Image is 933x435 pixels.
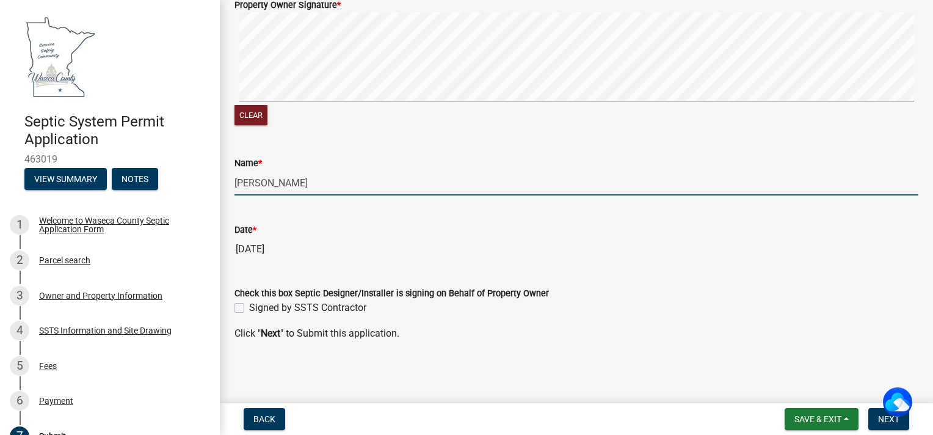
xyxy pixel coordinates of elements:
[785,408,859,430] button: Save & Exit
[112,175,158,185] wm-modal-confirm: Notes
[878,414,899,424] span: Next
[39,397,73,405] div: Payment
[10,321,29,340] div: 4
[234,326,918,341] p: Click " " to Submit this application.
[234,226,256,235] label: Date
[244,408,285,430] button: Back
[10,215,29,235] div: 1
[24,175,107,185] wm-modal-confirm: Summary
[10,286,29,305] div: 3
[10,250,29,270] div: 2
[249,301,366,315] label: Signed by SSTS Contractor
[234,290,549,298] label: Check this box Septic Designer/Installer is signing on Behalf of Property Owner
[39,291,162,300] div: Owner and Property Information
[261,327,280,339] strong: Next
[39,256,90,265] div: Parcel search
[10,356,29,376] div: 5
[24,113,210,148] h4: Septic System Permit Application
[868,408,909,430] button: Next
[24,168,107,190] button: View Summary
[10,391,29,411] div: 6
[39,326,172,335] div: SSTS Information and Site Drawing
[39,216,200,233] div: Welcome to Waseca County Septic Application Form
[234,159,262,168] label: Name
[112,168,158,190] button: Notes
[24,13,96,100] img: Waseca County, Minnesota
[253,414,275,424] span: Back
[234,105,267,125] button: Clear
[794,414,841,424] span: Save & Exit
[39,362,57,370] div: Fees
[234,1,341,10] label: Property Owner Signature
[24,153,195,165] span: 463019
